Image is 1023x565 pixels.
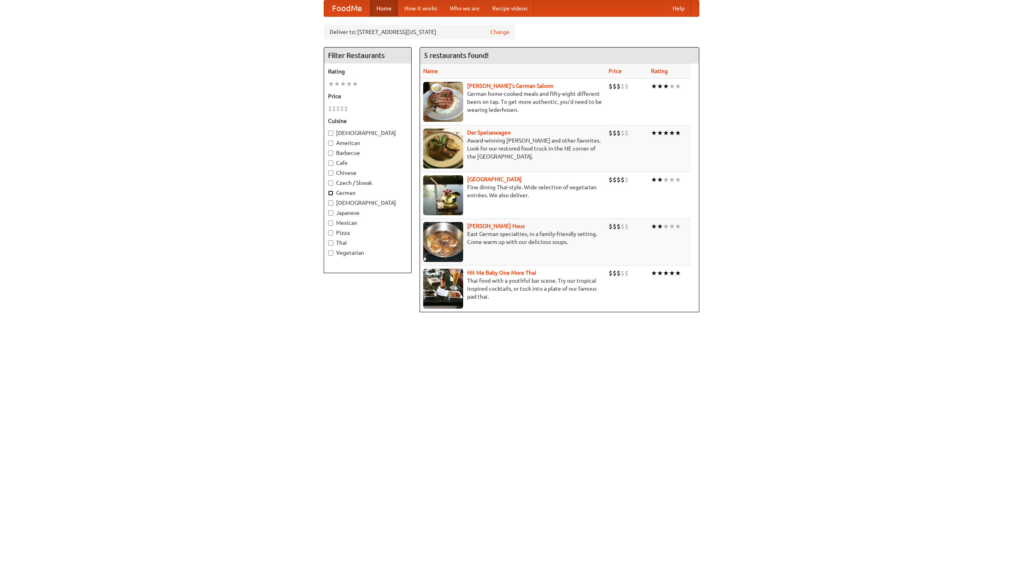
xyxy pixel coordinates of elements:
label: Chinese [328,169,407,177]
li: $ [613,175,617,184]
li: $ [621,82,625,91]
li: $ [617,222,621,231]
a: Name [423,68,438,74]
li: ★ [657,269,663,278]
li: $ [617,175,621,184]
a: How it works [398,0,444,16]
div: Deliver to: [STREET_ADDRESS][US_STATE] [324,25,515,39]
li: $ [625,222,629,231]
li: $ [613,269,617,278]
img: esthers.jpg [423,82,463,122]
p: Thai food with a youthful bar scene. Try our tropical inspired cocktails, or tuck into a plate of... [423,277,602,301]
h5: Rating [328,67,407,75]
li: $ [625,175,629,184]
li: ★ [334,79,340,88]
a: Rating [651,68,668,74]
li: ★ [669,269,675,278]
a: [GEOGRAPHIC_DATA] [467,176,522,182]
input: Czech / Slovak [328,180,333,186]
li: ★ [675,129,681,137]
label: Pizza [328,229,407,237]
li: ★ [675,222,681,231]
label: Thai [328,239,407,247]
input: American [328,141,333,146]
li: ★ [663,269,669,278]
li: $ [621,129,625,137]
li: ★ [651,175,657,184]
input: [DEMOGRAPHIC_DATA] [328,131,333,136]
li: $ [617,82,621,91]
li: ★ [651,269,657,278]
input: Thai [328,240,333,246]
li: $ [625,129,629,137]
li: $ [336,104,340,113]
label: Vegetarian [328,249,407,257]
li: ★ [657,82,663,91]
h5: Price [328,92,407,100]
li: $ [344,104,348,113]
li: $ [625,82,629,91]
a: Change [490,28,510,36]
li: ★ [675,175,681,184]
li: $ [613,129,617,137]
li: $ [340,104,344,113]
h5: Cuisine [328,117,407,125]
li: ★ [663,129,669,137]
li: ★ [328,79,334,88]
ng-pluralize: 5 restaurants found! [424,52,489,59]
li: ★ [657,175,663,184]
a: Price [609,68,622,74]
a: Home [370,0,398,16]
img: speisewagen.jpg [423,129,463,169]
a: Who we are [444,0,486,16]
li: $ [625,269,629,278]
li: $ [332,104,336,113]
a: [PERSON_NAME] Haus [467,223,525,229]
li: $ [621,222,625,231]
a: Recipe videos [486,0,534,16]
label: Czech / Slovak [328,179,407,187]
label: [DEMOGRAPHIC_DATA] [328,129,407,137]
li: ★ [663,222,669,231]
li: ★ [663,175,669,184]
input: Vegetarian [328,250,333,256]
label: German [328,189,407,197]
input: Cafe [328,161,333,166]
li: $ [609,269,613,278]
li: ★ [675,269,681,278]
li: ★ [340,79,346,88]
img: babythai.jpg [423,269,463,309]
h4: Filter Restaurants [324,48,411,63]
li: ★ [675,82,681,91]
input: Chinese [328,170,333,176]
li: $ [621,269,625,278]
li: ★ [657,222,663,231]
li: $ [613,82,617,91]
li: $ [613,222,617,231]
li: ★ [657,129,663,137]
a: Hit Me Baby One More Thai [467,270,536,276]
li: ★ [669,82,675,91]
li: $ [621,175,625,184]
li: $ [328,104,332,113]
a: [PERSON_NAME]'s German Saloon [467,83,553,89]
label: Mexican [328,219,407,227]
p: German home-cooked meals and fifty-eight different beers on tap. To get more authentic, you'd nee... [423,90,602,114]
a: Der Speisewagen [467,129,511,136]
label: Cafe [328,159,407,167]
input: Japanese [328,210,333,216]
li: ★ [651,129,657,137]
li: $ [609,222,613,231]
input: Barbecue [328,151,333,156]
li: $ [617,129,621,137]
p: Fine dining Thai-style. Wide selection of vegetarian entrées. We also deliver. [423,183,602,199]
li: ★ [663,82,669,91]
li: ★ [346,79,352,88]
li: $ [617,269,621,278]
input: [DEMOGRAPHIC_DATA] [328,200,333,206]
